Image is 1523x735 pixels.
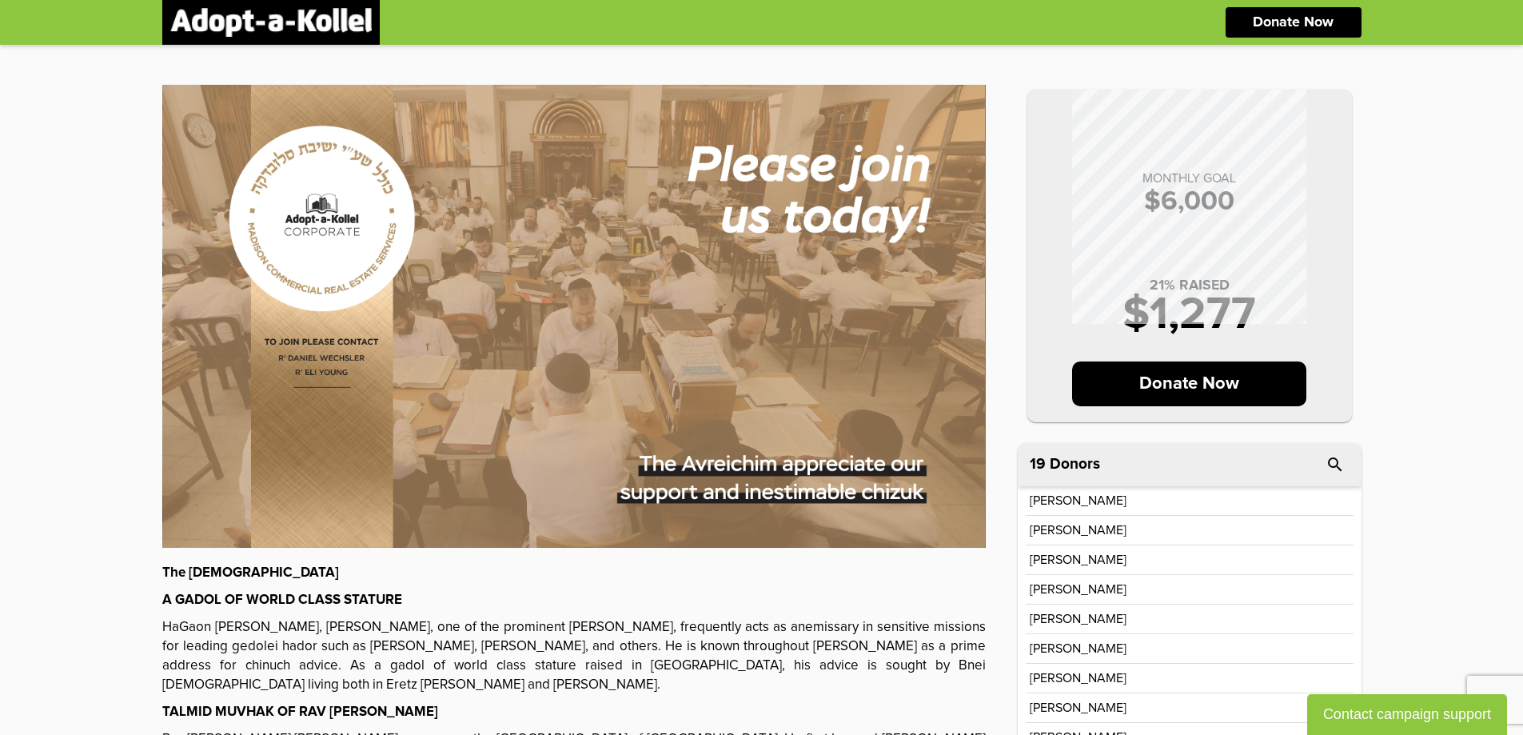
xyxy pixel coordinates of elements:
button: Contact campaign support [1307,694,1507,735]
p: [PERSON_NAME] [1030,553,1126,566]
p: [PERSON_NAME] [1030,583,1126,596]
span: 19 [1030,457,1046,472]
strong: A GADOL OF WORLD CLASS STATURE [162,593,402,607]
i: search [1326,455,1345,474]
p: HaGaon [PERSON_NAME], [PERSON_NAME], one of the prominent [PERSON_NAME], frequently acts as anemi... [162,618,986,695]
p: [PERSON_NAME] [1030,613,1126,625]
p: $ [1043,188,1336,215]
p: Donate Now [1253,15,1334,30]
strong: The [DEMOGRAPHIC_DATA] [162,566,339,580]
p: [PERSON_NAME] [1030,524,1126,537]
p: MONTHLY GOAL [1043,172,1336,185]
p: Donate Now [1072,362,1306,406]
strong: TALMID MUVHAK OF RAV [PERSON_NAME] [162,705,438,719]
p: [PERSON_NAME] [1030,701,1126,714]
img: logonobg.png [170,8,372,37]
p: [PERSON_NAME] [1030,672,1126,685]
p: [PERSON_NAME] [1030,642,1126,655]
p: [PERSON_NAME] [1030,494,1126,507]
img: GTMl8Zazyd.uwf9jX4LSx.jpg [162,85,986,548]
p: Donors [1050,457,1100,472]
